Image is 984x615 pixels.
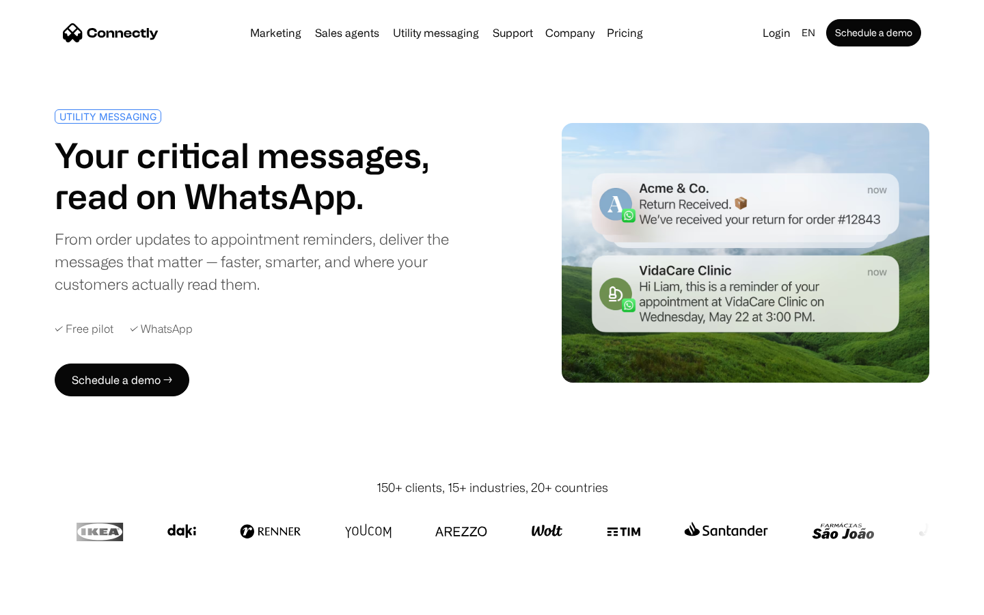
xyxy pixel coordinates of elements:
a: Login [757,23,796,42]
aside: Language selected: English [14,590,82,610]
div: Company [545,23,594,42]
ul: Language list [27,591,82,610]
a: Utility messaging [387,27,484,38]
a: Support [487,27,538,38]
a: Schedule a demo → [55,364,189,396]
h1: Your critical messages, read on WhatsApp. [55,135,487,217]
div: ✓ WhatsApp [130,323,193,336]
a: Sales agents [310,27,385,38]
div: From order updates to appointment reminders, deliver the messages that matter — faster, smarter, ... [55,228,487,295]
a: Marketing [245,27,307,38]
div: en [802,23,815,42]
div: ✓ Free pilot [55,323,113,336]
a: Pricing [601,27,648,38]
div: 150+ clients, 15+ industries, 20+ countries [377,478,608,497]
a: Schedule a demo [826,19,921,46]
div: UTILITY MESSAGING [59,111,156,122]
